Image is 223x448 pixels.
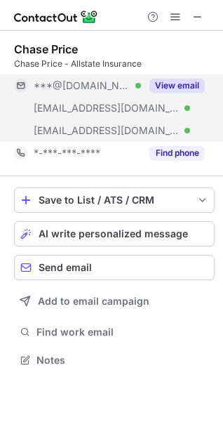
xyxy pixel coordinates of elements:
[14,221,215,246] button: AI write personalized message
[36,354,209,367] span: Notes
[39,228,188,239] span: AI write personalized message
[14,350,215,370] button: Notes
[149,146,205,160] button: Reveal Button
[34,79,130,92] span: ***@[DOMAIN_NAME]
[14,42,78,56] div: Chase Price
[38,296,149,307] span: Add to email campaign
[14,322,215,342] button: Find work email
[36,326,209,338] span: Find work email
[14,58,215,70] div: Chase Price - Allstate Insurance
[39,195,190,206] div: Save to List / ATS / CRM
[39,262,92,273] span: Send email
[14,8,98,25] img: ContactOut v5.3.10
[34,102,180,114] span: [EMAIL_ADDRESS][DOMAIN_NAME]
[14,255,215,280] button: Send email
[14,289,215,314] button: Add to email campaign
[149,79,205,93] button: Reveal Button
[14,187,215,213] button: save-profile-one-click
[34,124,180,137] span: [EMAIL_ADDRESS][DOMAIN_NAME]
